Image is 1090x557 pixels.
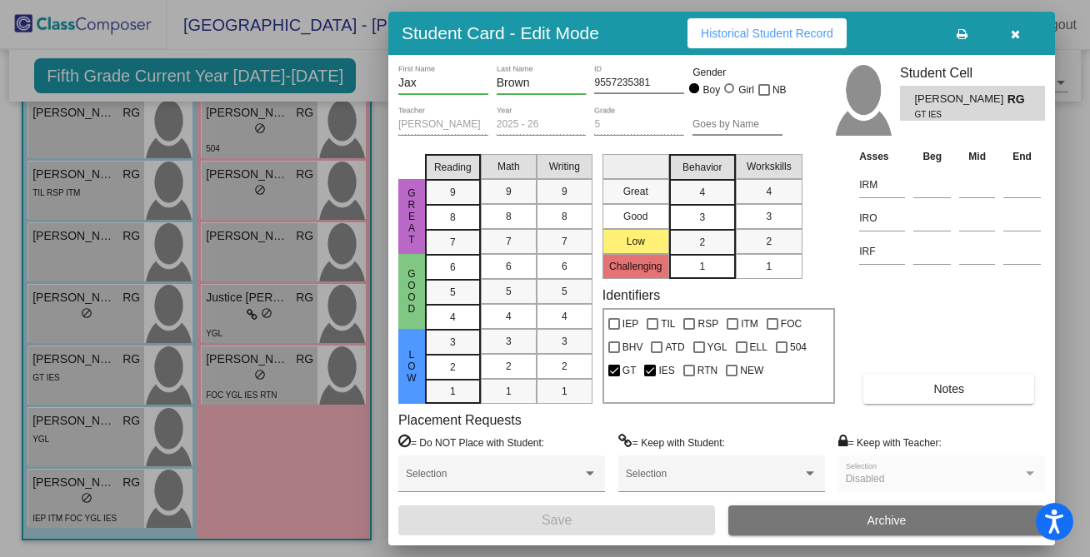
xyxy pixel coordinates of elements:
[562,359,567,374] span: 2
[506,184,512,199] span: 9
[398,434,544,450] label: = Do NOT Place with Student:
[562,184,567,199] span: 9
[867,514,907,527] span: Archive
[933,382,964,395] span: Notes
[450,310,456,325] span: 4
[699,185,705,200] span: 4
[699,235,705,250] span: 2
[622,337,643,357] span: BHV
[955,147,999,166] th: Mid
[404,268,419,315] span: Good
[398,119,488,131] input: teacher
[741,314,758,334] span: ITM
[506,384,512,399] span: 1
[497,119,587,131] input: year
[506,309,512,324] span: 4
[450,285,456,300] span: 5
[740,361,763,380] span: NEW
[859,206,905,231] input: assessment
[701,27,833,40] span: Historical Student Record
[450,235,456,250] span: 7
[863,374,1034,404] button: Notes
[790,337,807,357] span: 504
[398,505,715,535] button: Save
[781,314,802,334] span: FOC
[450,360,456,375] span: 2
[450,335,456,350] span: 3
[450,384,456,399] span: 1
[665,337,684,357] span: ATD
[766,234,772,249] span: 2
[450,210,456,225] span: 8
[506,334,512,349] span: 3
[562,284,567,299] span: 5
[506,359,512,374] span: 2
[562,309,567,324] span: 4
[909,147,955,166] th: Beg
[728,505,1045,535] button: Archive
[699,259,705,274] span: 1
[766,259,772,274] span: 1
[702,82,721,97] div: Boy
[398,412,522,428] label: Placement Requests
[506,284,512,299] span: 5
[900,65,1045,81] h3: Student Cell
[622,361,637,380] span: GT
[737,82,754,97] div: Girl
[506,209,512,224] span: 8
[859,239,905,264] input: assessment
[506,234,512,249] span: 7
[859,172,905,197] input: assessment
[766,184,772,199] span: 4
[450,185,456,200] span: 9
[404,349,419,384] span: Low
[750,337,767,357] span: ELL
[542,513,572,527] span: Save
[549,159,580,174] span: Writing
[707,337,727,357] span: YGL
[562,209,567,224] span: 8
[562,234,567,249] span: 7
[658,361,674,380] span: IES
[618,434,725,450] label: = Keep with Student:
[562,259,567,274] span: 6
[687,18,847,48] button: Historical Student Record
[682,160,722,175] span: Behavior
[747,159,792,174] span: Workskills
[402,22,599,43] h3: Student Card - Edit Mode
[497,159,520,174] span: Math
[562,384,567,399] span: 1
[450,260,456,275] span: 6
[562,334,567,349] span: 3
[766,209,772,224] span: 3
[999,147,1045,166] th: End
[772,80,787,100] span: NB
[1007,91,1031,108] span: RG
[602,287,660,303] label: Identifiers
[855,147,909,166] th: Asses
[622,314,638,334] span: IEP
[914,91,1007,108] span: [PERSON_NAME]
[838,434,942,450] label: = Keep with Teacher:
[594,119,684,131] input: grade
[594,77,684,89] input: Enter ID
[506,259,512,274] span: 6
[692,65,782,80] mat-label: Gender
[914,108,995,121] span: GT IES
[697,361,717,380] span: RTN
[404,187,419,246] span: Great
[697,314,718,334] span: RSP
[661,314,675,334] span: TIL
[434,160,472,175] span: Reading
[846,473,885,485] span: Disabled
[699,210,705,225] span: 3
[692,119,782,131] input: goes by name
